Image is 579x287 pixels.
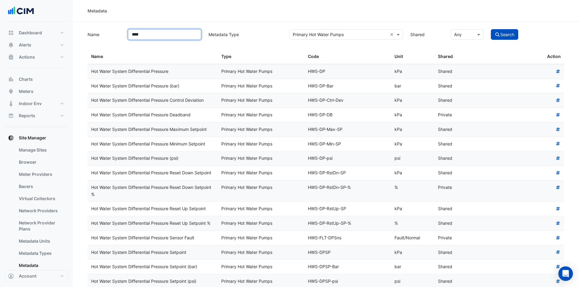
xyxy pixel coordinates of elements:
div: Hot Water System Differential Pressure Reset Down Setpoint [91,169,214,176]
button: Charts [5,73,68,85]
div: psi [395,155,431,162]
div: Primary Hot Water Pumps [221,141,301,148]
div: Hot Water System Differential Pressure Reset Up Setpoint % [91,220,214,227]
div: HWS-DP-RstDn-SP [308,169,387,176]
div: Hot Water System Differential Pressure (psi) [91,155,214,162]
div: Hot Water System Differential Pressure Sensor Fault [91,234,214,241]
a: Metadata [14,259,68,272]
div: HWS-DPSP [308,249,387,256]
span: Reports [19,113,35,119]
a: Metadata Types [14,247,68,259]
span: Type [221,54,231,59]
button: Actions [5,51,68,63]
a: Retrieve metadata usage counts for favourites, rules and templates [555,141,561,146]
div: Shared [438,169,474,176]
div: kPa [395,249,431,256]
img: Company Logo [7,5,35,17]
div: Shared [438,141,474,148]
div: % [395,184,431,191]
app-icon: Dashboard [8,30,14,36]
a: Retrieve metadata usage counts for favourites, rules and templates [555,127,561,132]
div: kPa [395,97,431,104]
label: Shared [407,29,447,40]
a: Retrieve metadata usage counts for favourites, rules and templates [555,170,561,175]
button: Meters [5,85,68,97]
button: Reports [5,110,68,122]
div: Primary Hot Water Pumps [221,184,301,191]
div: Hot Water System Differential Pressure Deadband [91,111,214,118]
a: Retrieve metadata usage counts for favourites, rules and templates [555,250,561,255]
div: HWS-DP-Max-SP [308,126,387,133]
app-icon: Charts [8,76,14,82]
div: Primary Hot Water Pumps [221,97,301,104]
span: Actions [19,54,35,60]
div: kPa [395,126,431,133]
a: Virtual Collectors [14,193,68,205]
div: HWS-DP-Bar [308,83,387,90]
a: Network Providers [14,205,68,217]
div: Private [438,184,474,191]
div: kPa [395,205,431,212]
app-icon: Actions [8,54,14,60]
div: Open Intercom Messenger [558,266,573,281]
div: Primary Hot Water Pumps [221,249,301,256]
div: Shared [438,83,474,90]
a: Retrieve metadata usage counts for favourites, rules and templates [555,155,561,161]
div: Shared [438,220,474,227]
div: kPa [395,141,431,148]
app-icon: Meters [8,88,14,94]
span: Charts [19,76,33,82]
a: Retrieve metadata usage counts for favourites, rules and templates [555,220,561,226]
div: Hot Water System Differential Pressure Setpoint (psi) [91,278,214,285]
div: HWS-DP [308,68,387,75]
div: Shared [438,126,474,133]
a: Retrieve metadata usage counts for favourites, rules and templates [555,97,561,103]
div: Primary Hot Water Pumps [221,263,301,270]
div: HWS-DPSP-Bar [308,263,387,270]
a: Network Provider Plans [14,217,68,235]
a: Manage Sites [14,144,68,156]
label: Metadata Type [205,29,285,40]
div: Shared [438,263,474,270]
div: Private [438,111,474,118]
div: Primary Hot Water Pumps [221,126,301,133]
button: Site Manager [5,132,68,144]
div: kPa [395,68,431,75]
div: Hot Water System Differential Pressure Reset Down Setpoint % [91,184,214,198]
div: bar [395,83,431,90]
div: Hot Water System Differential Pressure [91,68,214,75]
div: HWS-DP-RstDn-SP-% [308,184,387,191]
div: bar [395,263,431,270]
div: Fault/Normal [395,234,431,241]
span: Shared [438,54,453,59]
div: Shared [438,278,474,285]
a: Retrieve metadata usage counts for favourites, rules and templates [555,264,561,269]
span: Clear [390,31,395,38]
div: Hot Water System Differential Pressure Maximum Setpoint [91,126,214,133]
span: Site Manager [19,135,46,141]
div: Primary Hot Water Pumps [221,68,301,75]
a: Retrieve metadata usage counts for favourites, rules and templates [555,235,561,240]
a: Retrieve metadata usage counts for favourites, rules and templates [555,185,561,190]
button: Account [5,270,68,282]
a: Metadata Units [14,235,68,247]
div: Shared [438,205,474,212]
div: Shared [438,249,474,256]
span: Account [19,273,36,279]
div: Shared [438,97,474,104]
app-icon: Alerts [8,42,14,48]
a: Retrieve metadata usage counts for favourites, rules and templates [555,69,561,74]
app-icon: Indoor Env [8,101,14,107]
div: Shared [438,155,474,162]
div: Hot Water System Differential Pressure (bar) [91,83,214,90]
div: psi [395,278,431,285]
div: Primary Hot Water Pumps [221,169,301,176]
div: kPa [395,169,431,176]
div: HWS-DP-RstUp-SP [308,205,387,212]
span: Alerts [19,42,31,48]
div: Hot Water System Differential Pressure Minimum Setpoint [91,141,214,148]
a: Browser [14,156,68,168]
div: % [395,220,431,227]
div: Hot Water System Differential Pressure Control Deviation [91,97,214,104]
div: Primary Hot Water Pumps [221,83,301,90]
